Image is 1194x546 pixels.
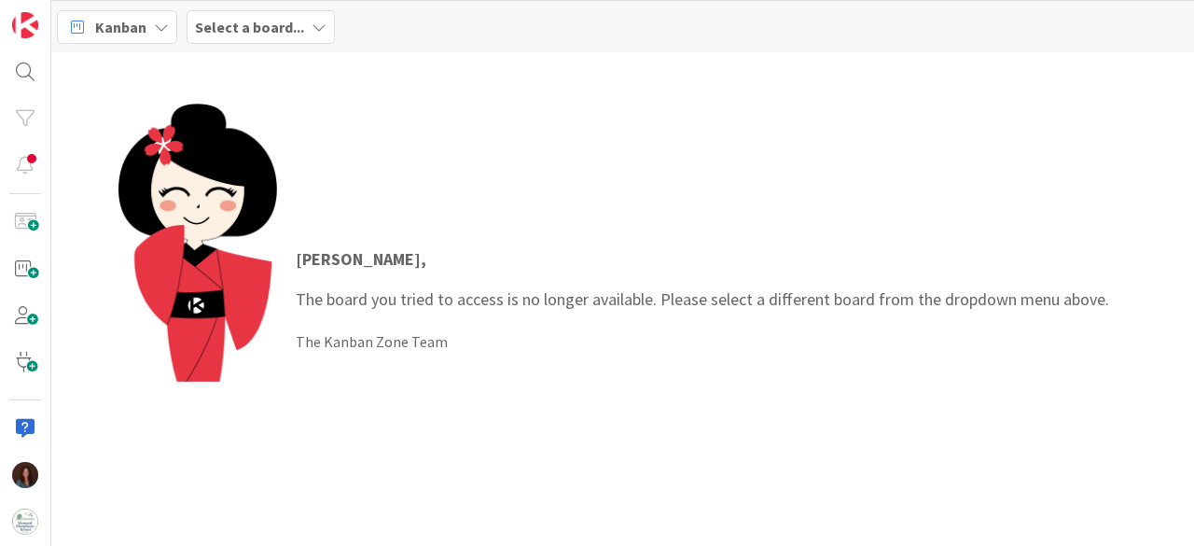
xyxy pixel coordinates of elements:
[95,16,146,38] span: Kanban
[195,18,304,36] b: Select a board...
[296,246,1109,312] p: The board you tried to access is no longer available. Please select a different board from the dr...
[12,12,38,38] img: Visit kanbanzone.com
[12,509,38,535] img: avatar
[296,330,1109,353] div: The Kanban Zone Team
[296,248,426,270] strong: [PERSON_NAME] ,
[12,462,38,488] img: RF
